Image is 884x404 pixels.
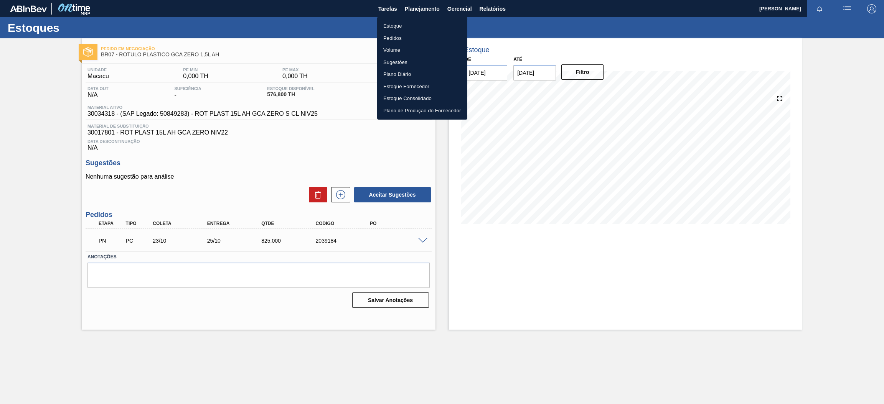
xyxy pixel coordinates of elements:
a: Pedidos [377,32,467,44]
a: Volume [377,44,467,56]
a: Plano Diário [377,68,467,80]
a: Estoque [377,20,467,32]
a: Sugestões [377,56,467,69]
a: Estoque Fornecedor [377,80,467,93]
a: Estoque Consolidado [377,92,467,105]
a: Plano de Produção do Fornecedor [377,105,467,117]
